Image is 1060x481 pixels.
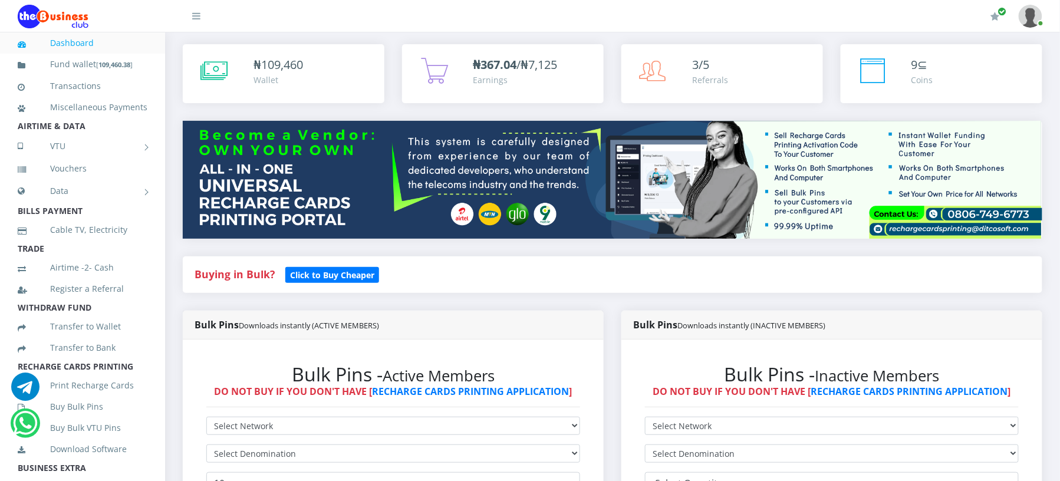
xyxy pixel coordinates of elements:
a: Transfer to Bank [18,334,147,361]
strong: DO NOT BUY IF YOU DON'T HAVE [ ] [215,385,572,398]
div: ₦ [254,56,303,74]
a: Airtime -2- Cash [18,254,147,281]
small: Downloads instantly (ACTIVE MEMBERS) [239,320,379,331]
a: Chat for support [13,418,37,437]
img: User [1019,5,1042,28]
div: Coins [911,74,933,86]
a: 3/5 Referrals [621,44,823,103]
b: Click to Buy Cheaper [290,269,374,281]
small: Inactive Members [815,365,940,386]
small: Active Members [383,365,495,386]
a: Fund wallet[109,460.38] [18,51,147,78]
a: Register a Referral [18,275,147,302]
strong: Bulk Pins [195,318,379,331]
a: Data [18,176,147,206]
a: ₦109,460 Wallet [183,44,384,103]
img: Logo [18,5,88,28]
div: Wallet [254,74,303,86]
span: 9 [911,57,918,73]
span: 3/5 [692,57,709,73]
strong: Buying in Bulk? [195,267,275,281]
div: ⊆ [911,56,933,74]
a: Click to Buy Cheaper [285,267,379,281]
span: 109,460 [261,57,303,73]
i: Renew/Upgrade Subscription [991,12,1000,21]
a: Dashboard [18,29,147,57]
a: RECHARGE CARDS PRINTING APPLICATION [373,385,569,398]
a: Cable TV, Electricity [18,216,147,243]
a: Miscellaneous Payments [18,94,147,121]
div: Referrals [692,74,728,86]
a: Print Recharge Cards [18,372,147,399]
a: Vouchers [18,155,147,182]
span: Renew/Upgrade Subscription [998,7,1007,16]
img: multitenant_rcp.png [183,121,1042,239]
strong: DO NOT BUY IF YOU DON'T HAVE [ ] [653,385,1011,398]
small: [ ] [96,60,133,69]
a: Transfer to Wallet [18,313,147,340]
h2: Bulk Pins - [645,363,1019,386]
strong: Bulk Pins [633,318,826,331]
a: RECHARGE CARDS PRINTING APPLICATION [811,385,1008,398]
a: ₦367.04/₦7,125 Earnings [402,44,604,103]
a: VTU [18,131,147,161]
a: Buy Bulk VTU Pins [18,414,147,442]
a: Download Software [18,436,147,463]
span: /₦7,125 [473,57,557,73]
a: Buy Bulk Pins [18,393,147,420]
a: Chat for support [11,381,39,401]
b: ₦367.04 [473,57,516,73]
a: Transactions [18,73,147,100]
small: Downloads instantly (INACTIVE MEMBERS) [677,320,826,331]
h2: Bulk Pins - [206,363,580,386]
b: 109,460.38 [98,60,130,69]
div: Earnings [473,74,557,86]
